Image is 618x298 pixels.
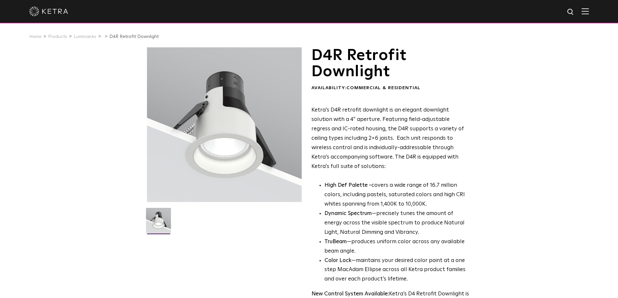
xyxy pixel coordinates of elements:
[324,181,469,209] p: covers a wide range of 16.7 million colors, including pastels, saturated colors and high CRI whit...
[311,85,469,91] div: Availability:
[324,209,469,237] li: —precisely tunes the amount of energy across the visible spectrum to produce Natural Light, Natur...
[29,34,42,39] a: Home
[74,34,96,39] a: Luminaires
[311,106,469,171] p: Ketra’s D4R retrofit downlight is an elegant downlight solution with a 4” aperture. Featuring fie...
[324,211,372,216] strong: Dynamic Spectrum
[582,8,589,14] img: Hamburger%20Nav.svg
[346,86,420,90] span: Commercial & Residential
[324,256,469,284] li: —maintains your desired color point at a one step MacAdam Ellipse across all Ketra product famili...
[29,6,68,16] img: ketra-logo-2019-white
[311,291,389,297] strong: New Control System Available:
[324,237,469,256] li: —produces uniform color across any available beam angle.
[48,34,67,39] a: Products
[311,47,469,80] h1: D4R Retrofit Downlight
[109,34,159,39] a: D4R Retrofit Downlight
[324,183,371,188] strong: High Def Palette -
[567,8,575,16] img: search icon
[324,239,347,244] strong: TruBeam
[324,258,351,263] strong: Color Lock
[146,208,171,238] img: D4R Retrofit Downlight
